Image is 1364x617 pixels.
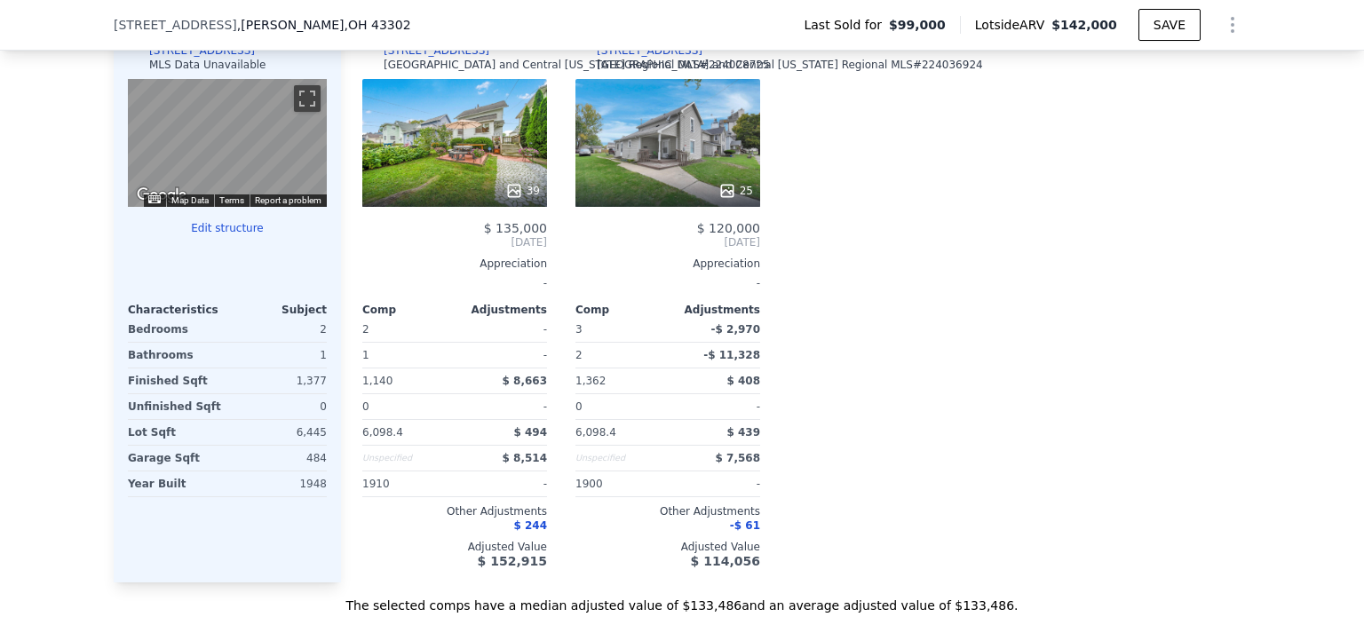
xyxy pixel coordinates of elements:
div: 2 [575,343,664,368]
a: [STREET_ADDRESS] [575,44,702,58]
div: Adjustments [668,303,760,317]
span: $ 8,663 [503,375,547,387]
div: 1,377 [231,368,327,393]
span: $ 135,000 [484,221,547,235]
div: The selected comps have a median adjusted value of $133,486 and an average adjusted value of $133... [114,582,1250,614]
div: Adjusted Value [575,540,760,554]
div: Characteristics [128,303,227,317]
span: $142,000 [1051,18,1117,32]
div: 1910 [362,471,451,496]
button: Keyboard shortcuts [148,195,161,203]
div: Unspecified [575,446,664,471]
a: [STREET_ADDRESS] [362,44,489,58]
span: $ 7,568 [716,452,760,464]
div: Other Adjustments [362,504,547,518]
span: 0 [575,400,583,413]
div: - [458,471,547,496]
button: Show Options [1215,7,1250,43]
span: $99,000 [889,16,946,34]
span: $ 152,915 [478,554,547,568]
div: [STREET_ADDRESS] [384,44,489,58]
div: 1900 [575,471,664,496]
div: 2 [231,317,327,342]
span: $ 494 [513,426,547,439]
span: 0 [362,400,369,413]
span: 6,098.4 [362,426,403,439]
span: , [PERSON_NAME] [237,16,411,34]
div: 484 [231,446,327,471]
span: [DATE] [362,235,547,249]
div: Street View [128,79,327,207]
div: - [458,343,547,368]
a: Terms [219,195,244,205]
div: - [671,394,760,419]
div: 39 [505,182,540,200]
div: Garage Sqft [128,446,224,471]
div: MLS Data Unavailable [149,58,266,72]
span: $ 114,056 [691,554,760,568]
div: Comp [575,303,668,317]
span: $ 120,000 [697,221,760,235]
span: Lotside ARV [975,16,1051,34]
div: Year Built [128,471,224,496]
a: Open this area in Google Maps (opens a new window) [132,184,191,207]
img: Google [132,184,191,207]
div: Comp [362,303,455,317]
div: Unfinished Sqft [128,394,224,419]
div: 25 [718,182,753,200]
div: - [575,271,760,296]
div: [STREET_ADDRESS] [597,44,702,58]
div: Appreciation [362,257,547,271]
div: [STREET_ADDRESS] [149,44,255,58]
span: -$ 2,970 [711,323,760,336]
span: $ 439 [726,426,760,439]
span: Last Sold for [804,16,889,34]
span: 1,362 [575,375,606,387]
div: Finished Sqft [128,368,224,393]
span: -$ 61 [730,519,760,532]
div: - [671,471,760,496]
div: - [458,394,547,419]
div: Adjustments [455,303,547,317]
div: Subject [227,303,327,317]
div: - [362,271,547,296]
span: , OH 43302 [345,18,411,32]
div: 1 [362,343,451,368]
button: Toggle fullscreen view [294,85,321,112]
span: $ 8,514 [503,452,547,464]
span: [STREET_ADDRESS] [114,16,237,34]
button: SAVE [1138,9,1201,41]
div: [GEOGRAPHIC_DATA] and Central [US_STATE] Regional MLS # 224036924 [597,58,983,72]
span: -$ 11,328 [703,349,760,361]
span: 3 [575,323,583,336]
div: - [458,317,547,342]
div: Lot Sqft [128,420,224,445]
button: Map Data [171,194,209,207]
div: Bedrooms [128,317,224,342]
div: Map [128,79,327,207]
span: $ 408 [726,375,760,387]
div: 0 [231,394,327,419]
div: 6,445 [231,420,327,445]
span: 1,140 [362,375,393,387]
span: 2 [362,323,369,336]
a: Report a problem [255,195,321,205]
button: Edit structure [128,221,327,235]
div: 1 [231,343,327,368]
div: 1948 [231,471,327,496]
div: [GEOGRAPHIC_DATA] and Central [US_STATE] Regional MLS # 224028725 [384,58,770,72]
span: [DATE] [575,235,760,249]
div: Unspecified [362,446,451,471]
div: Bathrooms [128,343,224,368]
div: Adjusted Value [362,540,547,554]
div: Other Adjustments [575,504,760,518]
div: Appreciation [575,257,760,271]
span: $ 244 [513,519,547,532]
span: 6,098.4 [575,426,616,439]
